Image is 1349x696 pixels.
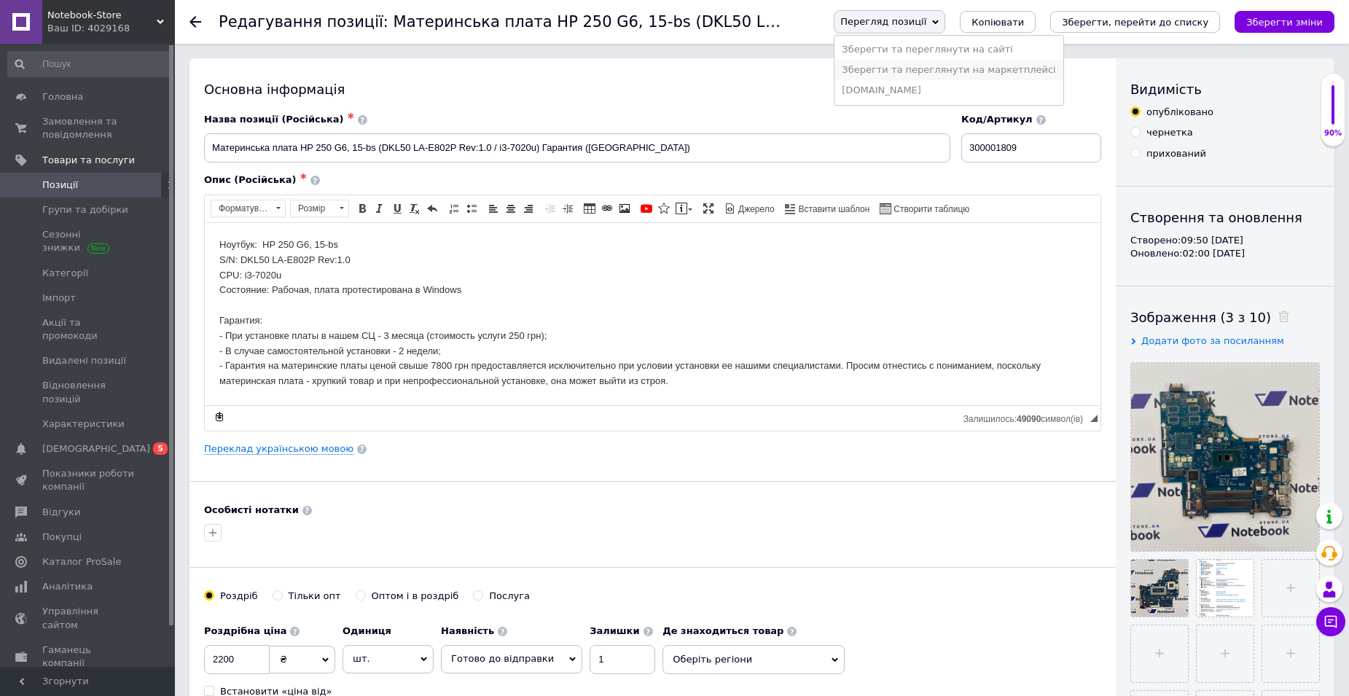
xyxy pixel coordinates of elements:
span: Каталог ProSale [42,555,121,568]
h1: Редагування позиції: Материнська плата HP 250 G6, 15-bs (DKL50 LA-E802P Rev:1.0 / i3-7020u) Гаран... [219,13,1238,31]
div: чернетка [1146,126,1193,139]
div: Гарантия: [15,90,881,106]
span: Замовлення та повідомлення [42,115,135,141]
div: Повернутися назад [189,16,201,28]
span: Головна [42,90,83,103]
b: Одиниця [343,625,391,636]
span: Опис (Російська) [204,174,297,185]
span: Акції та промокоди [42,316,135,343]
div: Обработка заказа: [15,181,881,197]
span: шт. [343,645,434,673]
span: Код/Артикул [961,114,1033,125]
span: Вставити шаблон [797,203,870,216]
li: Зберегти та переглянути на сайті [834,39,1063,60]
input: - [590,645,655,674]
b: Наявність [441,625,494,636]
a: Курсив (Ctrl+I) [372,200,388,216]
div: 90% [1321,128,1345,138]
a: Жирний (Ctrl+B) [354,200,370,216]
a: Збільшити відступ [560,200,576,216]
span: Готово до відправки [451,653,554,664]
span: Покупці [42,531,82,544]
div: Видимість [1130,80,1320,98]
a: Джерело [722,200,777,216]
span: Відгуки [42,506,80,519]
div: Состояние: Рабочая, плата протестирована в Windows [15,60,881,75]
div: опубліковано [1146,106,1213,119]
a: Зображення [617,200,633,216]
input: Наприклад, H&M жіноча сукня зелена 38 розмір вечірня максі з блискітками [204,133,950,163]
span: Форматування [211,200,271,216]
span: ✱ [300,172,307,181]
span: Створити таблицю [891,203,969,216]
span: Групи та добірки [42,203,128,216]
span: Джерело [736,203,775,216]
a: Вставити шаблон [783,200,872,216]
a: По правому краю [520,200,536,216]
a: Переклад українською мовою [204,443,353,455]
a: Вставити/видалити маркований список [464,200,480,216]
button: Зберегти, перейти до списку [1050,11,1220,33]
div: Послуга [489,590,530,603]
a: По лівому краю [485,200,501,216]
li: Зберегти та переглянути на маркетплейсі [834,60,1063,80]
div: Кiлькiсть символiв [963,410,1090,424]
span: Додати фото за посиланням [1141,335,1284,346]
div: 90% Якість заповнення [1321,73,1345,146]
a: Додати відео з YouTube [638,200,654,216]
div: CPU: i3-7020u [15,45,881,60]
span: Товари та послуги [42,154,135,167]
button: Чат з покупцем [1316,607,1345,636]
div: Оптом і в роздріб [372,590,459,603]
body: Редактор, 54713388-74A7-4589-A511-3EF10628F5BF [15,15,881,333]
div: Оновлено: 02:00 [DATE] [1130,247,1320,260]
span: Управління сайтом [42,605,135,631]
a: Вставити/Редагувати посилання (Ctrl+L) [599,200,615,216]
span: Категорії [42,267,88,280]
a: Підкреслений (Ctrl+U) [389,200,405,216]
span: Відновлення позицій [42,379,135,405]
div: - В случае самостоятельной установки - 2 недели; [15,121,881,136]
span: 49090 [1017,414,1041,424]
a: Максимізувати [700,200,716,216]
span: Видалені позиції [42,354,126,367]
b: Особисті нотатки [204,504,299,515]
span: Копіювати [971,17,1024,28]
i: Зберегти зміни [1246,17,1323,28]
button: Копіювати [960,11,1036,33]
button: Зберегти зміни [1235,11,1334,33]
a: Видалити форматування [407,200,423,216]
span: Оберіть регіони [662,645,845,674]
a: Вставити/видалити нумерований список [446,200,462,216]
span: 5 [153,442,168,455]
span: Назва позиції (Російська) [204,114,344,125]
b: Роздрібна ціна [204,625,286,636]
span: Notebook-Store [47,9,157,22]
a: Створити таблицю [877,200,971,216]
div: Основна інформація [204,80,1101,98]
span: ✱ [348,112,354,121]
a: Таблиця [582,200,598,216]
i: Зберегти, перейти до списку [1062,17,1208,28]
input: 0 [204,645,270,674]
a: Повернути (Ctrl+Z) [424,200,440,216]
b: Залишки [590,625,639,636]
div: Роздріб [220,590,258,603]
div: Тільки опт [289,590,341,603]
a: Вставити іконку [656,200,672,216]
span: Гаманець компанії [42,644,135,670]
div: Ваш ID: 4029168 [47,22,175,35]
div: S/N: DKL50 LA-E802P Rev:1.0 [15,30,881,45]
a: Зменшити відступ [542,200,558,216]
div: Створення та оновлення [1130,208,1320,227]
span: Розмір [291,200,335,216]
div: - Гарантия на материнские платы ценой свыше 7800 грн предоставляется исключительно при условии ус... [15,136,881,166]
div: - При установке платы в нашем СЦ - 3 месяца (стоимость услуги 250 грн); [15,106,881,121]
span: ₴ [280,654,287,665]
div: прихований [1146,147,1206,160]
div: Створено: 09:50 [DATE] [1130,234,1320,247]
span: Показники роботи компанії [42,467,135,493]
span: Характеристики [42,418,125,431]
div: Зображення (3 з 10) [1130,308,1320,327]
span: [DEMOGRAPHIC_DATA] [42,442,150,455]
